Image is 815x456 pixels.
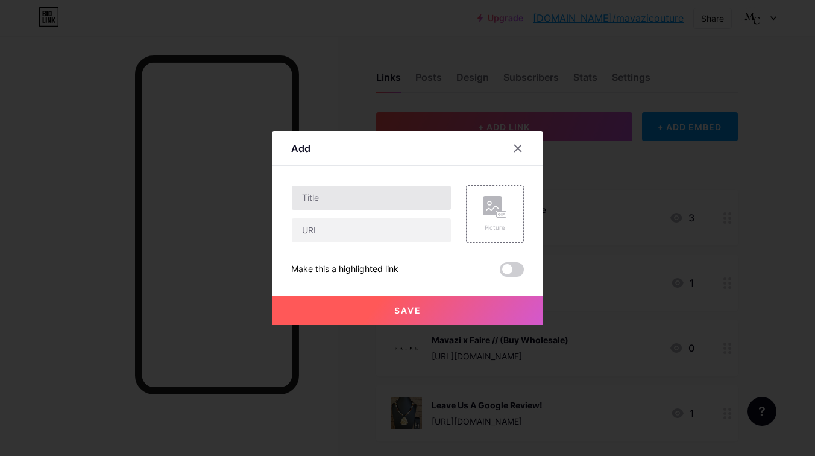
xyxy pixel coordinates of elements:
div: Make this a highlighted link [291,262,398,277]
input: Title [292,186,451,210]
div: Add [291,141,310,156]
div: Picture [483,223,507,232]
button: Save [272,296,543,325]
input: URL [292,218,451,242]
span: Save [394,305,421,315]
